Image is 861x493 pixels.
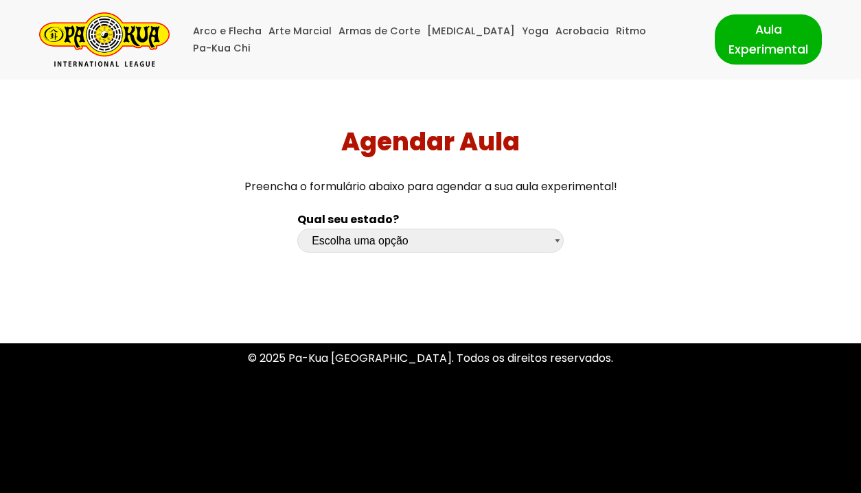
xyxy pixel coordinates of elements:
[121,468,180,483] a: WordPress
[616,23,646,40] a: Ritmo
[715,14,822,64] a: Aula Experimental
[369,408,492,424] a: Política de Privacidade
[522,23,549,40] a: Yoga
[39,466,180,485] p: | Movido a
[555,23,609,40] a: Acrobacia
[338,23,420,40] a: Armas de Corte
[193,23,262,40] a: Arco e Flecha
[39,468,67,483] a: Neve
[5,177,856,196] p: Preencha o formulário abaixo para agendar a sua aula experimental!
[268,23,332,40] a: Arte Marcial
[5,127,856,157] h1: Agendar Aula
[39,12,170,67] a: Pa-Kua Brasil Uma Escola de conhecimentos orientais para toda a família. Foco, habilidade concent...
[427,23,515,40] a: [MEDICAL_DATA]
[297,211,399,227] b: Qual seu estado?
[193,40,251,57] a: Pa-Kua Chi
[39,349,822,367] p: © 2025 Pa-Kua [GEOGRAPHIC_DATA]. Todos os direitos reservados.
[190,23,694,57] div: Menu primário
